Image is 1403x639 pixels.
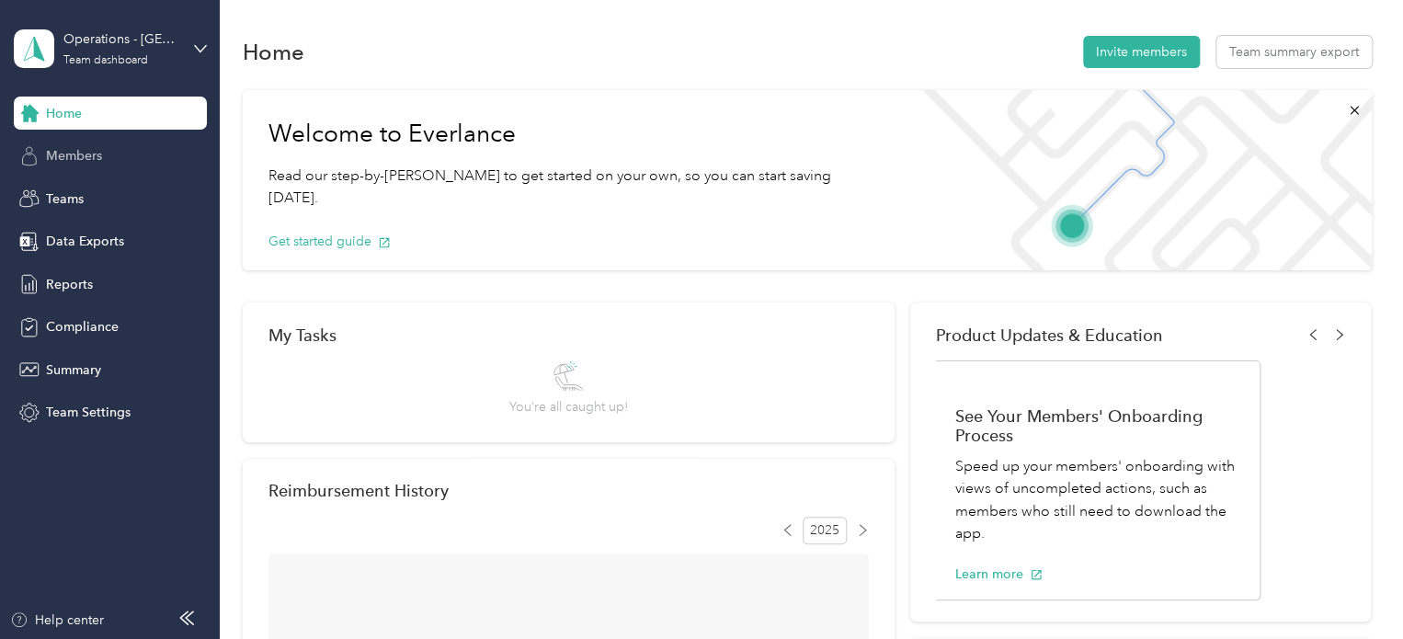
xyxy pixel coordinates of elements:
[268,481,449,500] h2: Reimbursement History
[936,325,1163,345] span: Product Updates & Education
[955,406,1240,445] h1: See Your Members' Onboarding Process
[1216,36,1372,68] button: Team summary export
[268,120,879,149] h1: Welcome to Everlance
[63,55,148,66] div: Team dashboard
[243,42,304,62] h1: Home
[46,317,119,337] span: Compliance
[955,455,1240,545] p: Speed up your members' onboarding with views of uncompleted actions, such as members who still ne...
[46,275,93,294] span: Reports
[46,104,82,123] span: Home
[904,90,1371,270] img: Welcome to everlance
[46,403,131,422] span: Team Settings
[268,165,879,210] p: Read our step-by-[PERSON_NAME] to get started on your own, so you can start saving [DATE].
[46,189,84,209] span: Teams
[46,232,124,251] span: Data Exports
[46,360,101,380] span: Summary
[803,517,847,544] span: 2025
[10,610,104,630] button: Help center
[268,325,869,345] div: My Tasks
[1083,36,1200,68] button: Invite members
[955,565,1043,584] button: Learn more
[509,397,628,416] span: You’re all caught up!
[63,29,178,49] div: Operations - [GEOGRAPHIC_DATA]
[46,146,102,165] span: Members
[1300,536,1403,639] iframe: Everlance-gr Chat Button Frame
[268,232,391,251] button: Get started guide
